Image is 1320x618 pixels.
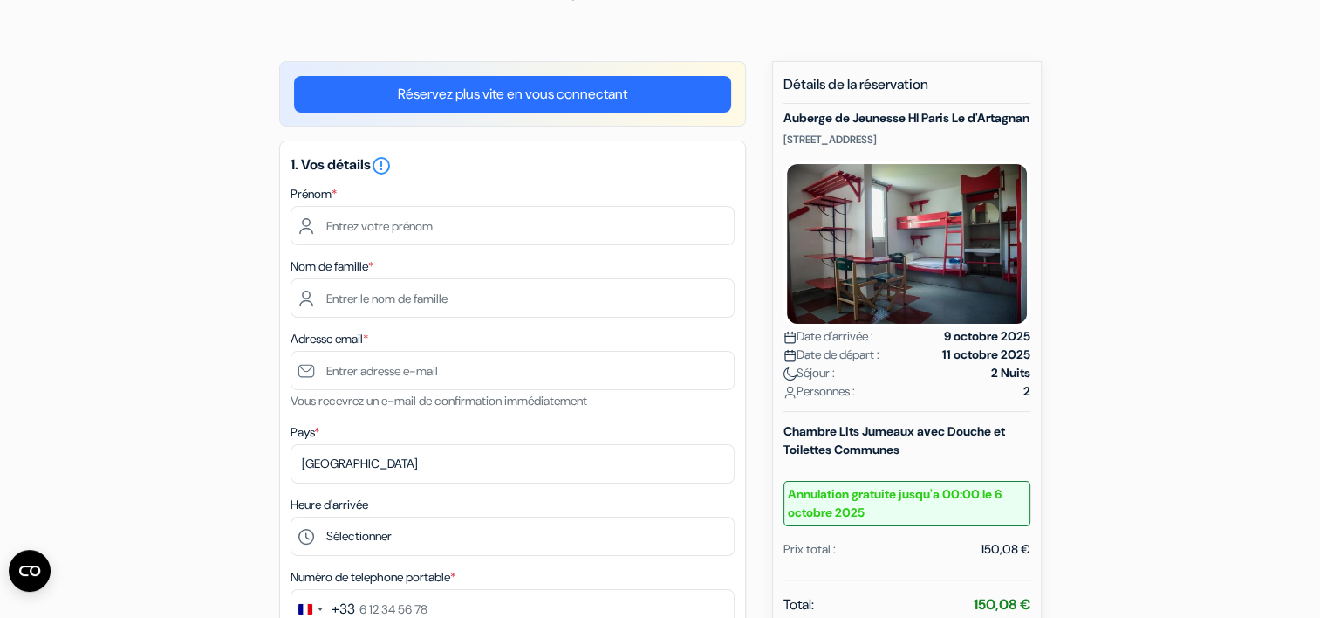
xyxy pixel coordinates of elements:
[783,331,797,344] img: calendar.svg
[783,346,879,364] span: Date de départ :
[291,206,735,245] input: Entrez votre prénom
[783,386,797,399] img: user_icon.svg
[783,327,873,346] span: Date d'arrivée :
[371,155,392,176] i: error_outline
[291,257,373,276] label: Nom de famille
[1023,382,1030,401] strong: 2
[291,393,587,409] small: Vous recevrez un e-mail de confirmation immédiatement
[291,568,455,587] label: Numéro de telephone portable
[783,364,835,382] span: Séjour :
[294,76,731,113] a: Réservez plus vite en vous connectant
[783,111,1030,126] h5: Auberge de Jeunesse HI Paris Le d'Artagnan
[981,540,1030,559] div: 150,08 €
[291,278,735,318] input: Entrer le nom de famille
[291,423,319,442] label: Pays
[783,382,855,401] span: Personnes :
[974,595,1030,614] strong: 150,08 €
[9,550,51,592] button: Ouvrir le widget CMP
[371,155,392,174] a: error_outline
[942,346,1030,364] strong: 11 octobre 2025
[783,76,1030,104] h5: Détails de la réservation
[291,155,735,176] h5: 1. Vos détails
[783,423,1005,457] b: Chambre Lits Jumeaux avec Douche et Toilettes Communes
[291,351,735,390] input: Entrer adresse e-mail
[991,364,1030,382] strong: 2 Nuits
[291,330,368,348] label: Adresse email
[783,367,797,381] img: moon.svg
[944,327,1030,346] strong: 9 octobre 2025
[783,133,1030,147] p: [STREET_ADDRESS]
[291,496,368,514] label: Heure d'arrivée
[783,540,836,559] div: Prix total :
[783,594,814,615] span: Total:
[291,185,337,203] label: Prénom
[783,481,1030,526] small: Annulation gratuite jusqu'a 00:00 le 6 octobre 2025
[783,349,797,362] img: calendar.svg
